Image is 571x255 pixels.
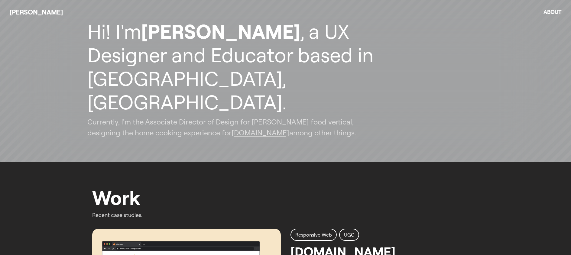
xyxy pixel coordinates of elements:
h1: Hi! I'm , a UX Designer and Educator based in [GEOGRAPHIC_DATA], [GEOGRAPHIC_DATA]. [87,20,385,114]
span: [PERSON_NAME] [141,19,300,44]
h2: Currently, I'm the Associate Director of Design for [PERSON_NAME] food vertical, designing the ho... [87,116,385,138]
h2: Responsive Web [295,231,332,238]
h2: UGC [344,231,354,238]
a: [DOMAIN_NAME] [232,128,289,137]
h2: Work [92,186,140,210]
p: Recent case studies. [92,211,286,219]
a: About [543,8,561,15]
a: [PERSON_NAME] [10,8,63,16]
